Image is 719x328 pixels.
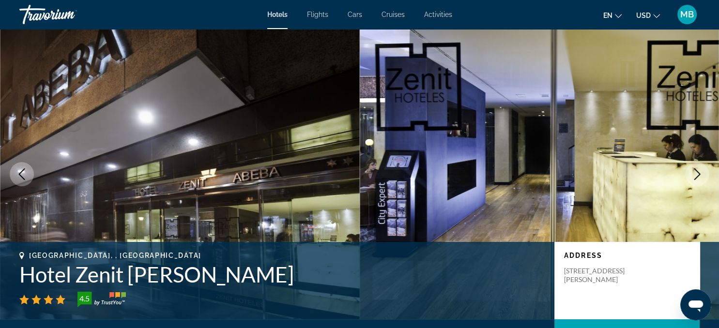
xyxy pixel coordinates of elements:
p: Address [564,252,690,259]
a: Cars [348,11,362,18]
a: Cruises [382,11,405,18]
a: Hotels [267,11,288,18]
button: Change language [603,8,622,22]
button: Previous image [10,162,34,186]
span: [GEOGRAPHIC_DATA], , [GEOGRAPHIC_DATA] [29,252,201,259]
button: Next image [685,162,709,186]
a: Flights [307,11,328,18]
img: TrustYou guest rating badge [77,292,126,307]
span: MB [680,10,694,19]
p: [STREET_ADDRESS][PERSON_NAME] [564,267,642,284]
button: Change currency [636,8,660,22]
a: Activities [424,11,452,18]
button: User Menu [674,4,700,25]
a: Travorium [19,2,116,27]
span: USD [636,12,651,19]
h1: Hotel Zenit [PERSON_NAME] [19,262,545,287]
iframe: Bouton de lancement de la fenêtre de messagerie [680,289,711,320]
div: 4.5 [75,293,94,304]
span: en [603,12,612,19]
